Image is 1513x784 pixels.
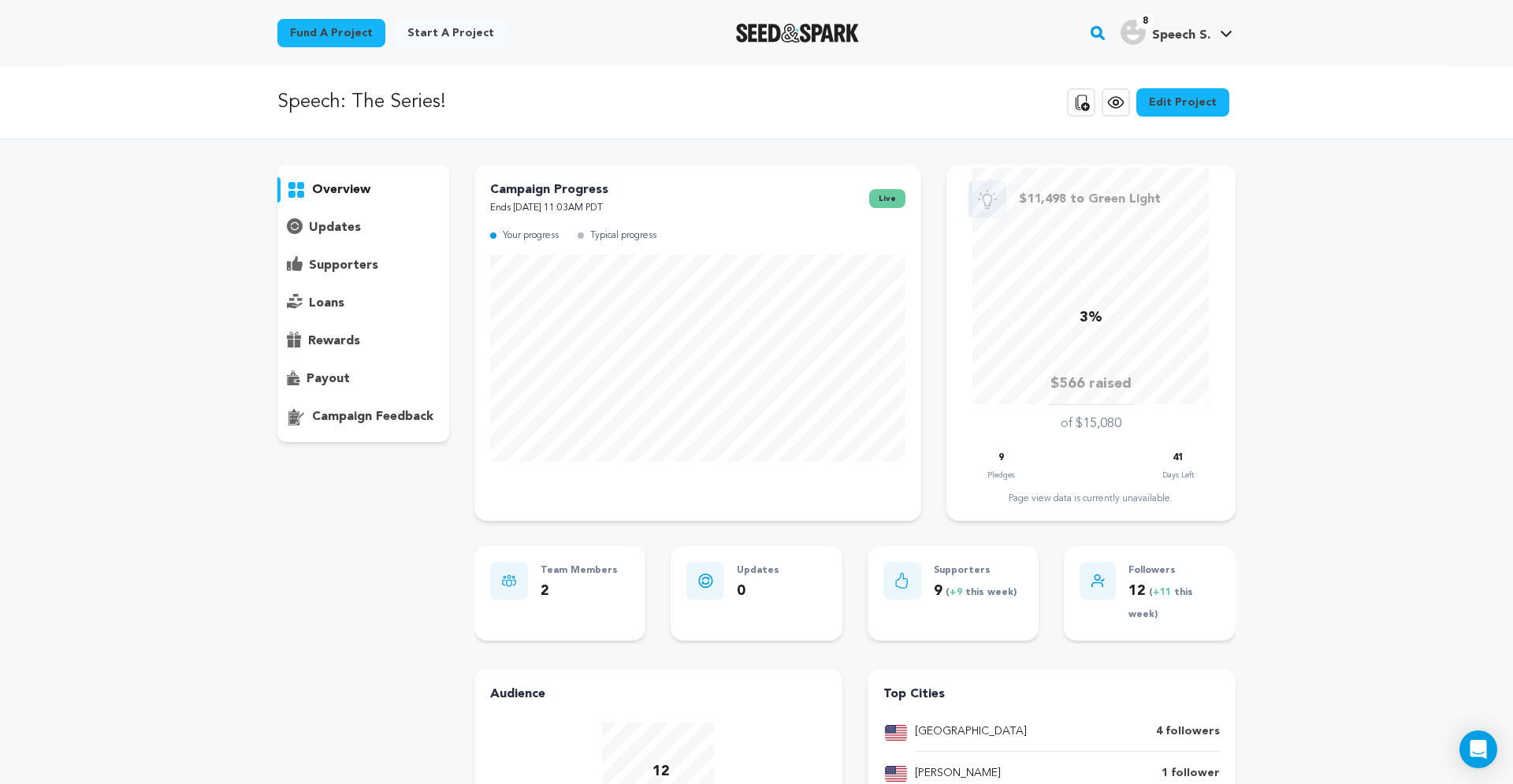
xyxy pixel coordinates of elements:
[1156,723,1220,741] p: 4 followers
[277,291,449,316] button: loans
[309,218,361,237] p: updates
[1153,588,1174,597] span: +11
[541,580,618,603] p: 2
[490,180,608,199] p: Campaign Progress
[1128,588,1193,620] span: ( this week)
[590,227,656,245] p: Typical progress
[541,562,618,580] p: Team Members
[915,723,1027,741] p: [GEOGRAPHIC_DATA]
[277,253,449,278] button: supporters
[277,177,449,203] button: overview
[490,685,827,704] h4: Audience
[736,24,860,43] a: Seed&Spark Homepage
[277,88,446,117] p: Speech: The Series!
[309,256,378,275] p: supporters
[1136,13,1154,29] span: 8
[987,467,1015,483] p: Pledges
[1152,29,1210,42] span: Speech S.
[1162,764,1220,783] p: 1 follower
[737,580,779,603] p: 0
[998,449,1004,467] p: 9
[312,407,433,426] p: campaign feedback
[883,685,1220,704] h4: Top Cities
[1121,20,1146,45] img: user.png
[869,189,905,208] span: live
[490,199,608,217] p: Ends [DATE] 11:03AM PDT
[1080,307,1102,329] p: 3%
[308,332,360,351] p: rewards
[503,227,559,245] p: Your progress
[737,562,779,580] p: Updates
[1121,20,1210,45] div: Speech S.'s Profile
[736,24,860,43] img: Seed&Spark Logo Dark Mode
[1136,88,1229,117] a: Edit Project
[934,580,1017,603] p: 9
[277,215,449,240] button: updates
[1061,414,1121,433] p: of $15,080
[312,180,370,199] p: overview
[277,19,385,47] a: Fund a project
[1173,449,1184,467] p: 41
[309,294,344,313] p: loans
[1117,17,1236,50] span: Speech S.'s Profile
[934,562,1017,580] p: Supporters
[652,760,670,783] p: 12
[1162,467,1194,483] p: Days Left
[942,588,1017,597] span: ( this week)
[307,370,350,388] p: payout
[1128,580,1220,626] p: 12
[277,404,449,429] button: campaign feedback
[1128,562,1220,580] p: Followers
[1459,730,1497,768] div: Open Intercom Messenger
[1117,17,1236,45] a: Speech S.'s Profile
[277,329,449,354] button: rewards
[950,588,965,597] span: +9
[915,764,1001,783] p: [PERSON_NAME]
[962,492,1220,505] div: Page view data is currently unavailable.
[277,366,449,392] button: payout
[395,19,507,47] a: Start a project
